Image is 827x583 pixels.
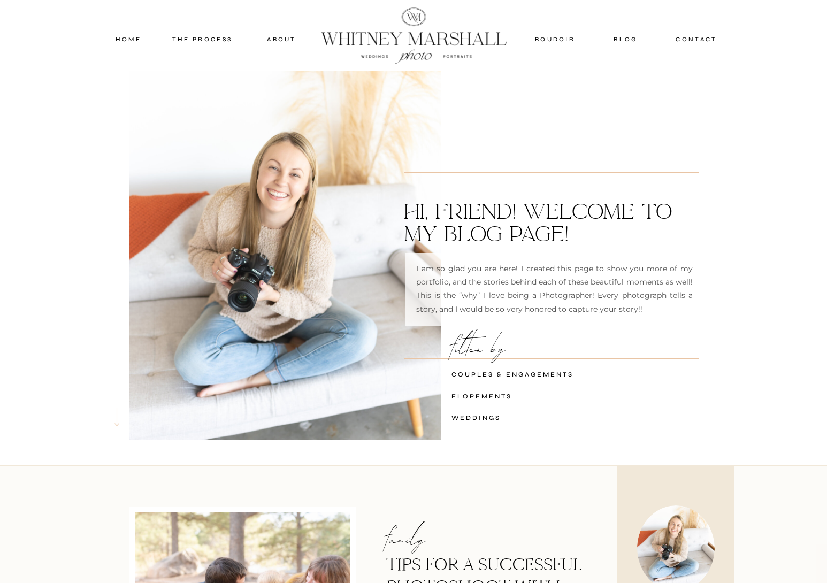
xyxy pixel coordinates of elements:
[602,34,649,44] a: blog
[451,336,699,356] p: filter by:
[105,34,151,44] a: home
[671,34,722,44] a: contact
[451,412,585,422] a: weddings
[451,391,585,401] a: elopements
[404,200,699,249] p: Hi, Friend! welcome to my blog page!
[533,34,577,44] a: boudoir
[451,369,585,379] a: couples & engagements
[170,34,234,44] a: THE PROCESS
[255,34,308,44] a: about
[386,516,426,567] a: Family
[416,262,693,317] p: I am so glad you are here! I created this page to show you more of my portfolio, and the stories ...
